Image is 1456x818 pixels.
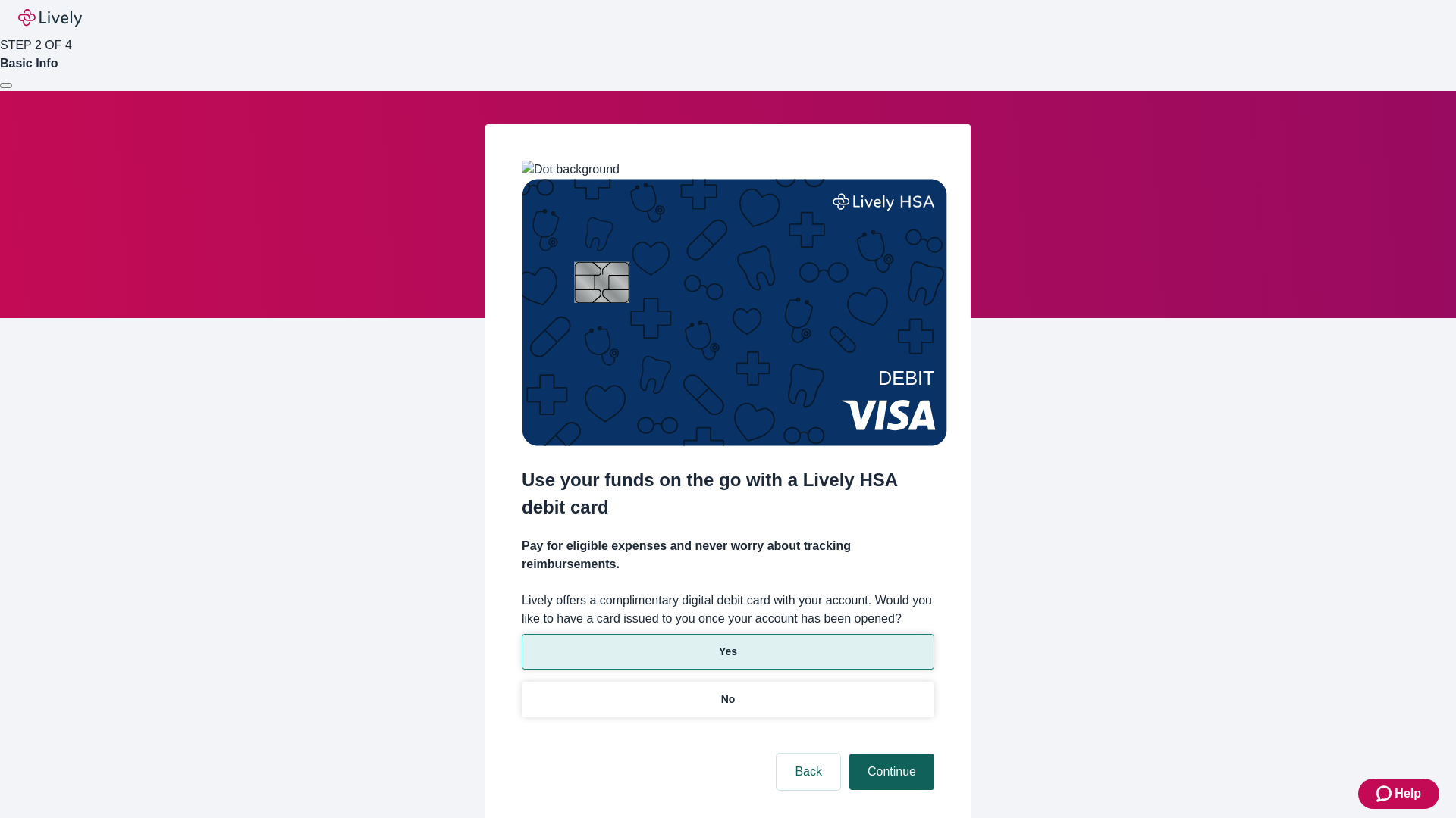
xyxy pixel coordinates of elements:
[522,592,934,628] label: Lively offers a complimentary digital debit card with your account. Would you like to have a card...
[522,634,934,670] button: Yes
[777,754,840,790] button: Back
[849,754,934,790] button: Continue
[719,644,737,660] p: Yes
[522,467,934,521] h2: Use your funds on the go with a Lively HSA debit card
[1395,785,1421,803] span: Help
[522,179,947,446] img: Debit card
[522,161,620,179] img: Dot background
[721,692,736,707] p: No
[1376,785,1395,803] svg: Zendesk support icon
[1358,779,1439,809] button: Zendesk support iconHelp
[522,682,934,717] button: No
[18,9,82,27] img: Lively
[522,537,934,573] h4: Pay for eligible expenses and never worry about tracking reimbursements.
